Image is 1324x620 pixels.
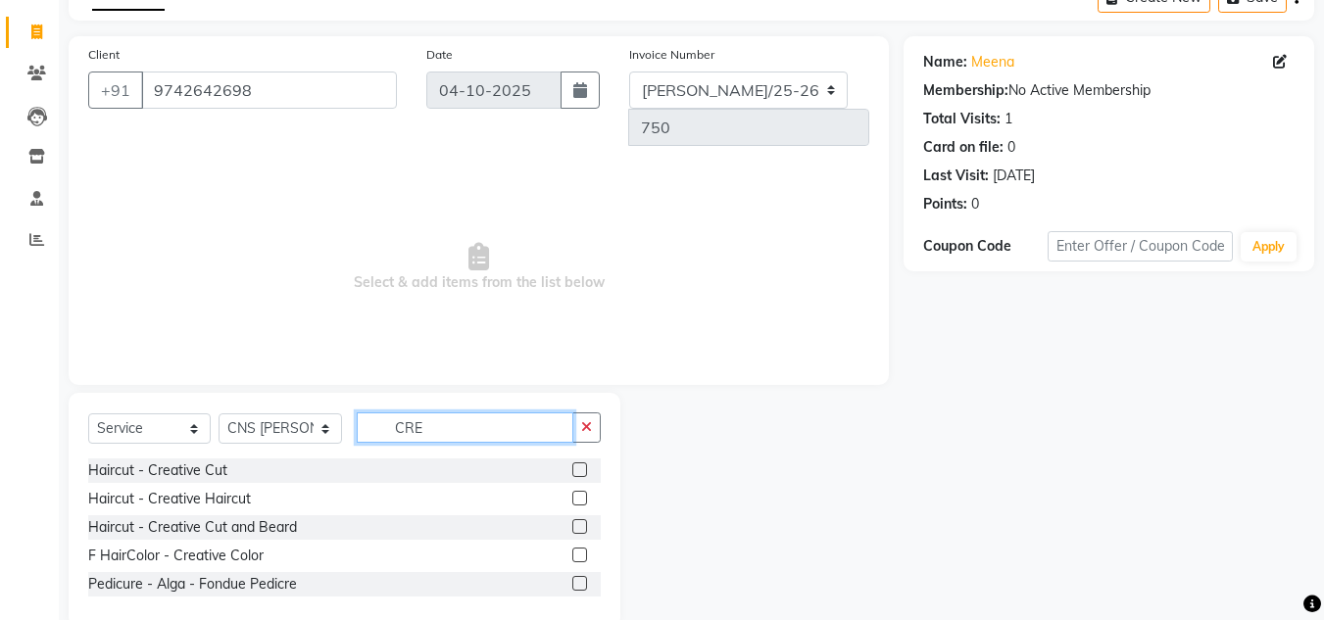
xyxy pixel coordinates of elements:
div: Total Visits: [923,109,1001,129]
button: +91 [88,72,143,109]
div: Haircut - Creative Haircut [88,489,251,509]
input: Search by Name/Mobile/Email/Code [141,72,397,109]
div: 0 [971,194,979,215]
div: Membership: [923,80,1008,101]
span: Select & add items from the list below [88,169,869,365]
div: F HairColor - Creative Color [88,546,264,566]
button: Apply [1241,232,1297,262]
label: Client [88,46,120,64]
div: Name: [923,52,967,72]
div: Pedicure - Alga - Fondue Pedicre [88,574,297,595]
label: Invoice Number [629,46,714,64]
div: Haircut - Creative Cut [88,460,227,481]
div: Card on file: [923,137,1004,158]
div: Last Visit: [923,166,989,186]
label: Date [426,46,453,64]
div: 0 [1007,137,1015,158]
div: Coupon Code [923,236,1047,257]
input: Search or Scan [357,412,573,443]
div: 1 [1005,109,1012,129]
div: Haircut - Creative Cut and Beard [88,517,297,538]
div: [DATE] [993,166,1035,186]
input: Enter Offer / Coupon Code [1048,231,1233,262]
div: Points: [923,194,967,215]
a: Meena [971,52,1014,72]
div: No Active Membership [923,80,1295,101]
